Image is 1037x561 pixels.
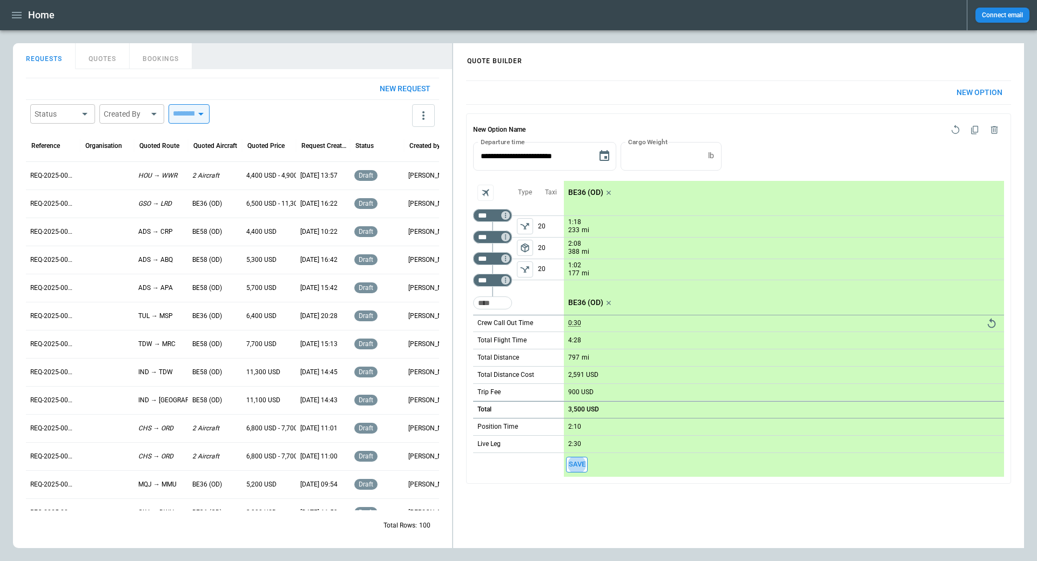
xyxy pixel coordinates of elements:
p: 4:28 [568,336,581,344]
span: draft [356,368,375,376]
div: Quoted Aircraft [193,142,237,150]
span: package_2 [520,242,530,253]
span: Aircraft selection [477,185,494,201]
div: Quoted Route [139,142,179,150]
p: 2:30 [568,440,581,448]
p: [PERSON_NAME] [408,424,454,433]
p: REQ-2025-000249 [30,255,76,265]
p: [DATE] 11:01 [300,424,338,433]
p: 2 Aircraft [192,452,219,461]
button: more [412,104,435,127]
div: Not found [473,274,512,287]
button: left aligned [517,261,533,278]
p: BE36 (OD) [568,188,603,197]
p: [PERSON_NAME] [408,255,454,265]
span: draft [356,256,375,263]
p: 1:18 [568,218,581,226]
label: Cargo Weight [628,137,668,146]
p: TDW → MRC [138,340,176,349]
p: 7,700 USD [246,340,277,349]
h4: QUOTE BUILDER [454,46,535,70]
p: 2 Aircraft [192,171,219,180]
p: TUL → MSP [138,312,173,321]
p: [DATE] 16:22 [300,199,338,208]
p: [PERSON_NAME] [408,368,454,377]
p: REQ-2025-000246 [30,340,76,349]
button: New request [371,78,439,99]
p: mi [582,226,589,235]
p: Type [518,188,532,197]
p: BE36 (OD) [192,480,222,489]
h6: Total [477,406,491,413]
p: REQ-2025-000243 [30,424,76,433]
p: 797 [568,354,580,362]
span: Reset quote option [946,120,965,140]
p: 5,700 USD [246,283,277,293]
div: Created By [104,109,147,119]
p: 11,100 USD [246,396,280,405]
p: [PERSON_NAME] [408,227,454,236]
span: draft [356,424,375,432]
p: lb [708,151,714,160]
p: REQ-2025-000244 [30,396,76,405]
p: BE58 (OD) [192,227,222,236]
div: Too short [473,296,512,309]
span: Delete quote option [985,120,1004,140]
span: draft [356,172,375,179]
div: Not found [473,209,512,222]
p: GSO → LRD [138,199,172,208]
p: [PERSON_NAME] [408,199,454,208]
p: [DATE] 15:42 [300,283,338,293]
div: scrollable content [564,181,1004,477]
p: [DATE] 15:13 [300,340,338,349]
p: REQ-2025-000241 [30,480,76,489]
div: Created by [409,142,440,150]
p: Taxi [545,188,557,197]
button: REQUESTS [13,43,76,69]
div: scrollable content [453,72,1024,492]
span: draft [356,340,375,348]
p: 1:02 [568,261,581,269]
p: mi [582,353,589,362]
p: [DATE] 09:54 [300,480,338,489]
p: REQ-2025-000245 [30,368,76,377]
span: Type of sector [517,261,533,278]
p: HOU → WWR [138,171,177,180]
div: Status [35,109,78,119]
p: CHS → ORD [138,424,173,433]
p: Total Rows: [383,521,417,530]
p: Total Flight Time [477,336,527,345]
p: mi [582,247,589,256]
p: 2:08 [568,240,581,248]
span: draft [356,452,375,460]
span: draft [356,228,375,235]
div: Reference [31,142,60,150]
button: Connect email [975,8,1029,23]
p: REQ-2025-000252 [30,171,76,180]
span: Save this aircraft quote and copy details to clipboard [566,457,588,472]
div: Not found [473,231,512,244]
p: 6,500 USD - 11,300 USD [246,199,315,208]
div: Status [355,142,374,150]
p: [PERSON_NAME] [408,283,454,293]
p: 5,200 USD [246,480,277,489]
p: MQJ → MMU [138,480,177,489]
p: [DATE] 13:57 [300,171,338,180]
button: Choose date, selected date is Aug 14, 2025 [594,145,615,167]
p: BE58 (OD) [192,255,222,265]
h6: New Option Name [473,120,526,140]
p: [PERSON_NAME] [408,396,454,405]
span: draft [356,200,375,207]
p: [DATE] 10:22 [300,227,338,236]
p: IND → TDW [138,368,173,377]
button: left aligned [517,240,533,256]
p: [DATE] 11:00 [300,452,338,461]
span: draft [356,284,375,292]
div: Not found [473,252,512,265]
p: REQ-2025-000251 [30,199,76,208]
p: 20 [538,216,564,237]
p: 2 Aircraft [192,424,219,433]
p: 900 USD [568,388,594,396]
p: 2:10 [568,423,581,431]
div: Request Created At (UTC-05:00) [301,142,347,150]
